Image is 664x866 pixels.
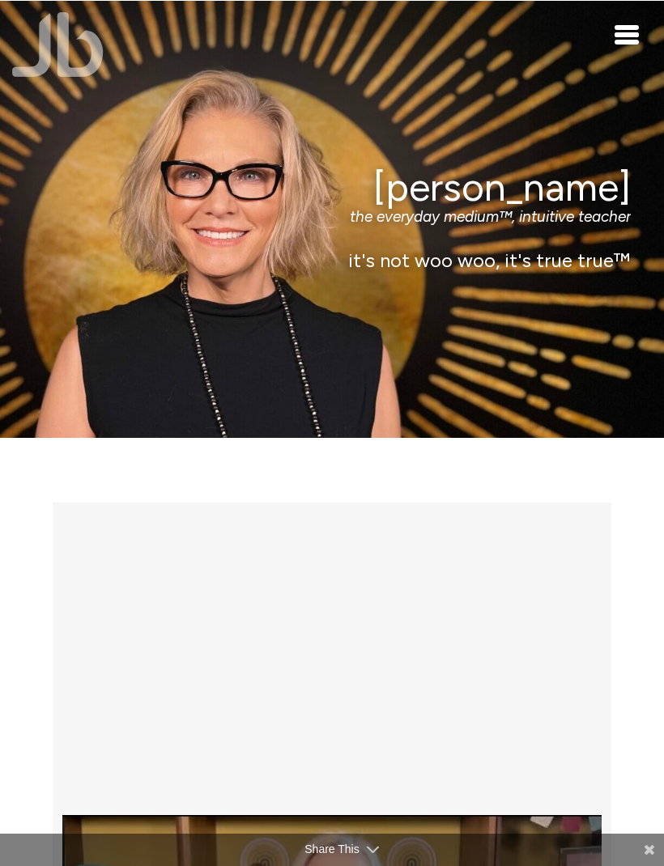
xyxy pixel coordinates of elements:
[33,249,631,273] p: it's not woo woo, it's true true™
[33,165,631,208] h1: [PERSON_NAME]
[33,208,631,227] p: the everyday medium™, intuitive teacher
[615,24,640,44] button: Toggle navigation
[12,12,104,77] img: Jamie Butler. The Everyday Medium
